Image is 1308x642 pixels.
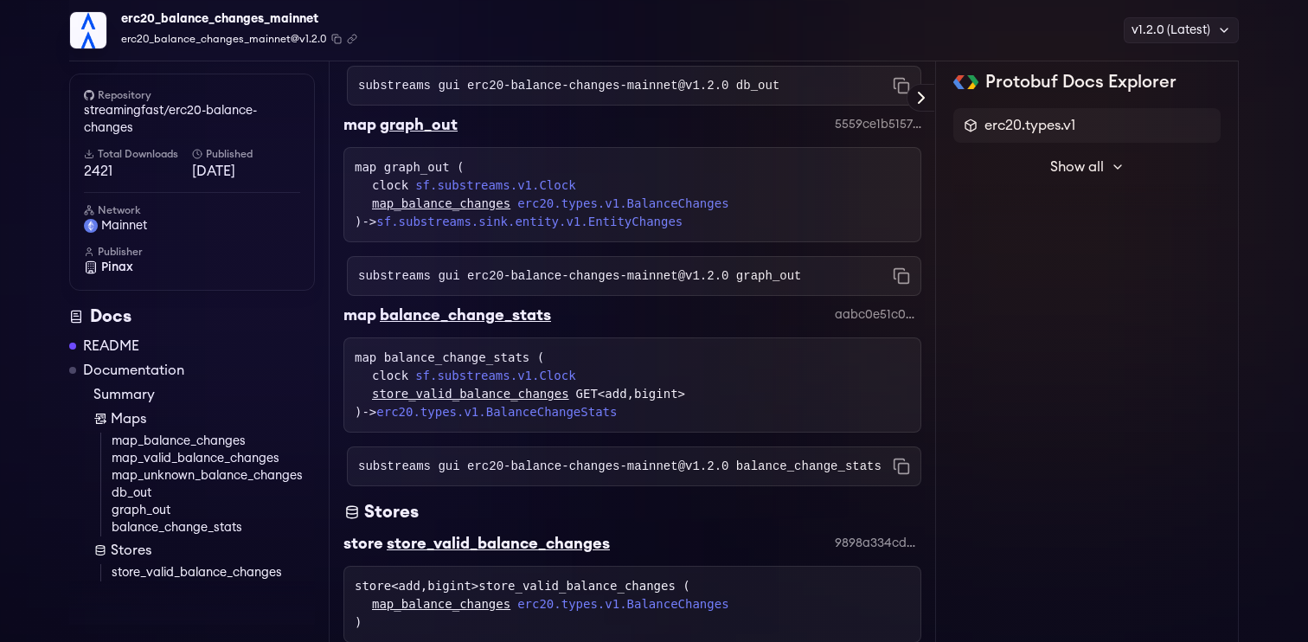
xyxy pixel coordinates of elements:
[380,303,551,327] div: balance_change_stats
[985,70,1177,94] h2: Protobuf Docs Explorer
[984,115,1075,136] span: erc20.types.v1
[112,485,315,502] a: db_out
[343,500,361,524] img: Stores icon
[192,161,300,182] span: [DATE]
[893,267,910,285] button: Copy command to clipboard
[84,102,300,137] a: streamingfast/erc20-balance-changes
[358,77,779,94] code: substreams gui erc20-balance-changes-mainnet@v1.2.0 db_out
[415,367,575,385] a: sf.substreams.v1.Clock
[83,336,139,356] a: README
[1050,157,1104,177] span: Show all
[362,215,683,228] span: ->
[953,75,978,89] img: Protobuf
[84,217,300,234] a: mainnet
[112,433,315,450] a: map_balance_changes
[84,259,300,276] a: Pinax
[372,385,910,403] div: GET<add,bigint>
[343,531,383,555] div: store
[331,34,342,44] button: Copy package name and version
[372,595,510,613] a: map_balance_changes
[93,412,107,426] img: Map icon
[893,458,910,475] button: Copy command to clipboard
[893,77,910,94] button: Copy command to clipboard
[84,90,94,100] img: github
[376,215,683,228] a: sf.substreams.sink.entity.v1.EntityChanges
[93,540,315,561] a: Stores
[93,543,107,557] img: Store icon
[84,245,300,259] h6: Publisher
[517,195,728,213] a: erc20.types.v1.BalanceChanges
[372,367,910,385] div: clock
[517,595,728,613] a: erc20.types.v1.BalanceChanges
[415,177,575,195] a: sf.substreams.v1.Clock
[364,500,419,524] div: Stores
[953,150,1221,184] button: Show all
[347,34,357,44] button: Copy .spkg link to clipboard
[372,177,910,195] div: clock
[101,259,133,276] span: Pinax
[112,564,315,581] a: store_valid_balance_changes
[112,519,315,536] a: balance_change_stats
[192,147,300,161] h6: Published
[84,219,98,233] img: mainnet
[355,577,910,632] div: store store_valid_balance_changes ( )
[372,195,510,213] a: map_balance_changes
[358,458,882,475] code: substreams gui erc20-balance-changes-mainnet@v1.2.0 balance_change_stats
[387,531,610,555] div: store_valid_balance_changes
[835,116,921,133] div: 5559ce1b5157f05f7ecc6602942ca9af977daf08
[69,305,315,329] div: Docs
[835,306,921,324] div: aabc0e51c00a3bbe7a36e43d33ef18f7afd798e0
[1124,17,1239,43] div: v1.2.0 (Latest)
[372,385,569,403] a: store_valid_balance_changes
[121,31,326,47] span: erc20_balance_changes_mainnet@v1.2.0
[380,112,458,137] div: graph_out
[358,267,801,285] code: substreams gui erc20-balance-changes-mainnet@v1.2.0 graph_out
[84,161,192,182] span: 2421
[362,405,617,419] span: ->
[343,112,376,137] div: map
[84,88,300,102] h6: Repository
[83,360,184,381] a: Documentation
[376,405,617,419] a: erc20.types.v1.BalanceChangeStats
[355,158,910,231] div: map graph_out ( )
[391,579,478,593] span: <add,bigint>
[835,535,921,552] div: 9898a334cd37922efabc651d4b45b4e802aa88b2
[355,349,910,421] div: map balance_change_stats ( )
[121,7,357,31] div: erc20_balance_changes_mainnet
[84,203,300,217] h6: Network
[84,147,192,161] h6: Total Downloads
[112,502,315,519] a: graph_out
[93,384,315,405] a: Summary
[343,303,376,327] div: map
[93,408,315,429] a: Maps
[112,467,315,485] a: map_unknown_balance_changes
[112,450,315,467] a: map_valid_balance_changes
[70,12,106,48] img: Package Logo
[101,217,147,234] span: mainnet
